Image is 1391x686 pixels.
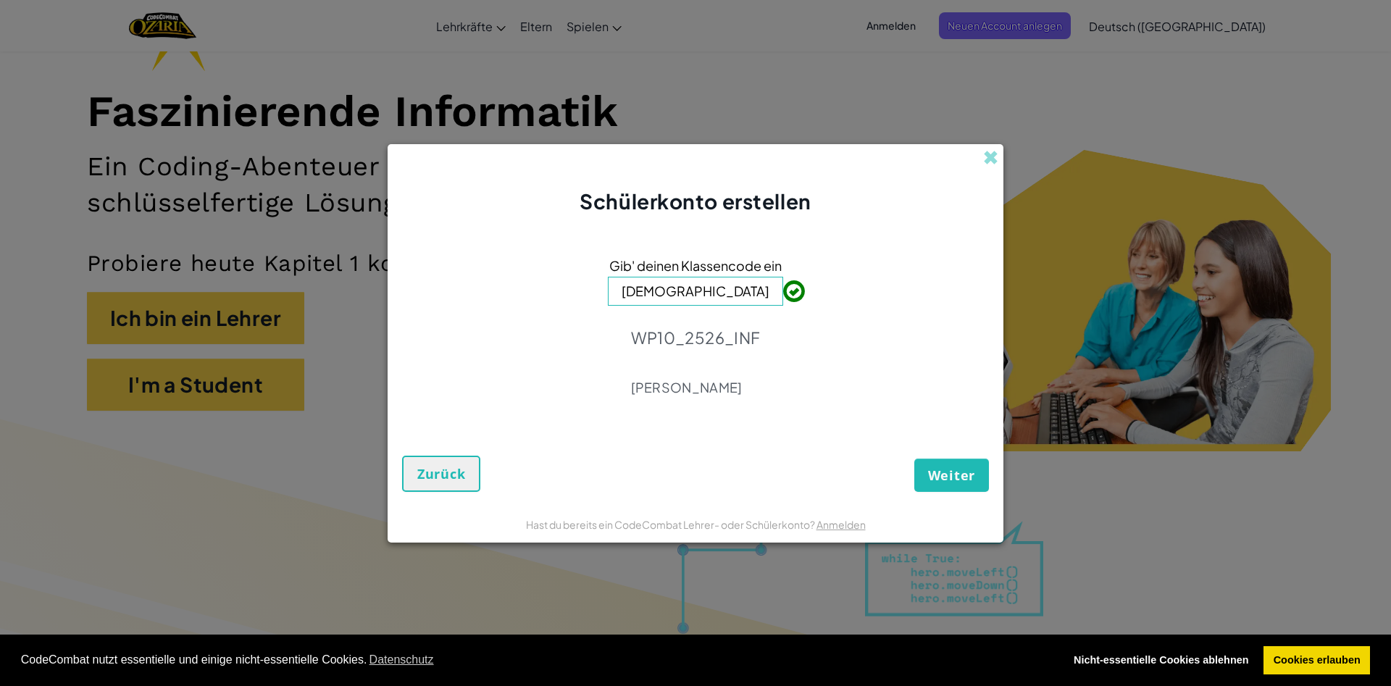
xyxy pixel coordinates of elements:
span: Zurück [417,465,465,482]
p: WP10_2526_INF [631,327,761,348]
span: Gib' deinen Klassencode ein [609,255,782,276]
span: Schülerkonto erstellen [580,188,811,214]
button: Weiter [914,459,989,492]
a: learn more about cookies [367,649,435,671]
span: Hast du bereits ein CodeCombat Lehrer- oder Schülerkonto? [526,518,816,531]
a: deny cookies [1064,646,1258,675]
a: allow cookies [1263,646,1370,675]
button: Zurück [402,456,480,492]
p: [PERSON_NAME] [631,379,761,396]
a: Anmelden [816,518,866,531]
span: CodeCombat nutzt essentielle und einige nicht-essentielle Cookies. [21,649,1053,671]
span: Weiter [928,467,975,484]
